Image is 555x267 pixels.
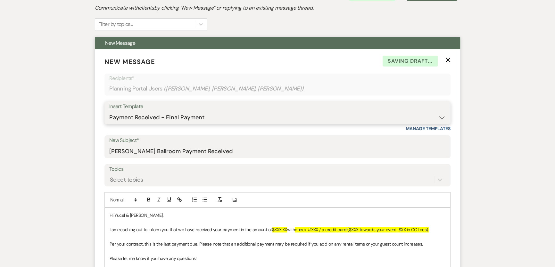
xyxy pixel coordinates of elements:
p: Please let me know if you have any questions! [110,255,445,262]
span: ( [PERSON_NAME], [PERSON_NAME], [PERSON_NAME] ) [164,84,304,93]
span: New Message [105,40,135,46]
p: Hi Yucel & [PERSON_NAME], [110,212,445,219]
div: Insert Template [109,102,446,111]
p: I am reaching out to inform you that we have received your payment in the amount of with [110,226,445,233]
a: Manage Templates [406,126,451,131]
span: Saving draft... [383,56,438,67]
label: New Subject* [109,136,446,145]
span: $XXX.XX [272,227,287,232]
div: Planning Portal Users [109,82,446,95]
span: New Message [104,58,155,66]
h2: Communicate with clients by clicking "New Message" or replying to an existing message thread. [95,4,460,12]
p: Recipients* [109,74,446,82]
p: Per your contract, this is the last payment due. Please note that an additional payment may be re... [110,240,445,247]
span: check #XXX / a credit card ($XXX towards your event, $XX in CC fees). [295,227,428,232]
label: Topics [109,165,446,174]
div: Select topics [110,176,143,184]
div: Filter by topics... [98,20,133,28]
